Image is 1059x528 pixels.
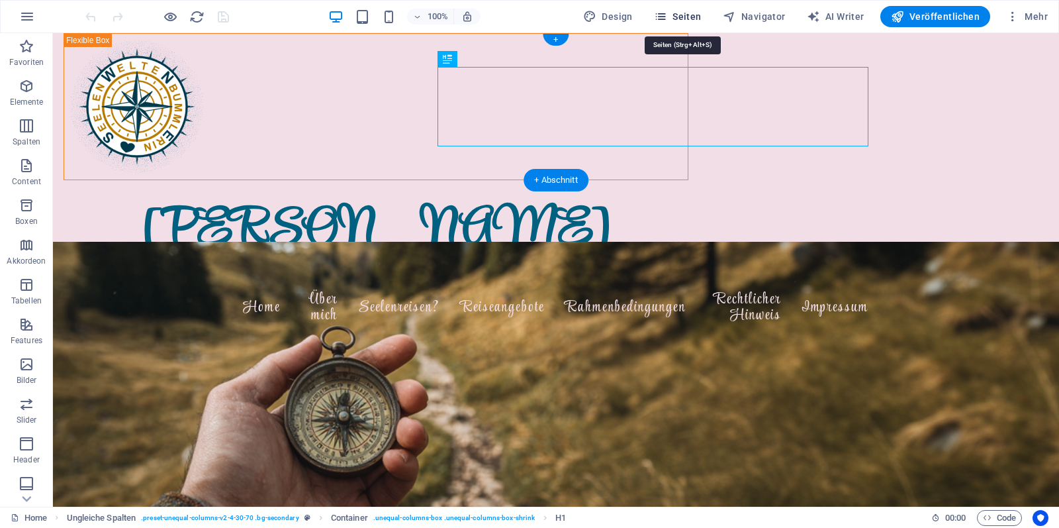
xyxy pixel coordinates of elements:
[654,10,702,23] span: Seiten
[649,6,707,27] button: Seiten
[931,510,966,526] h6: Session-Zeit
[977,510,1022,526] button: Code
[802,6,870,27] button: AI Writer
[67,510,136,526] span: Klick zum Auswählen. Doppelklick zum Bearbeiten
[17,375,37,386] p: Bilder
[407,9,454,25] button: 100%
[11,295,42,306] p: Tabellen
[723,10,786,23] span: Navigator
[807,10,864,23] span: AI Writer
[717,6,791,27] button: Navigator
[578,6,638,27] div: Design (Strg+Alt+Y)
[461,11,473,23] i: Bei Größenänderung Zoomstufe automatisch an das gewählte Gerät anpassen.
[1006,10,1048,23] span: Mehr
[373,510,535,526] span: . unequal-columns-box .unequal-columns-box-shrink
[578,6,638,27] button: Design
[555,510,566,526] span: Klick zum Auswählen. Doppelklick zum Bearbeiten
[13,136,40,147] p: Spalten
[954,513,956,523] span: :
[10,97,44,107] p: Elemente
[891,10,980,23] span: Veröffentlichen
[15,216,38,227] p: Boxen
[7,256,46,266] p: Akkordeon
[12,176,41,187] p: Content
[141,510,299,526] span: . preset-unequal-columns-v2-4-30-70 .bg-secondary
[13,454,40,465] p: Header
[304,514,310,521] i: Dieses Element ist ein anpassbares Preset
[331,510,368,526] span: Klick zum Auswählen. Doppelklick zum Bearbeiten
[543,34,569,46] div: +
[945,510,966,526] span: 00 00
[1001,6,1053,27] button: Mehr
[67,510,567,526] nav: breadcrumb
[162,9,178,25] button: Klicke hier, um den Vorschau-Modus zu verlassen
[880,6,990,27] button: Veröffentlichen
[189,9,205,25] button: reload
[17,415,37,425] p: Slider
[11,510,47,526] a: Klick, um Auswahl aufzuheben. Doppelklick öffnet Seitenverwaltung
[427,9,448,25] h6: 100%
[11,335,42,346] p: Features
[189,9,205,25] i: Seite neu laden
[583,10,633,23] span: Design
[524,169,588,191] div: + Abschnitt
[983,510,1016,526] span: Code
[1033,510,1048,526] button: Usercentrics
[9,57,44,68] p: Favoriten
